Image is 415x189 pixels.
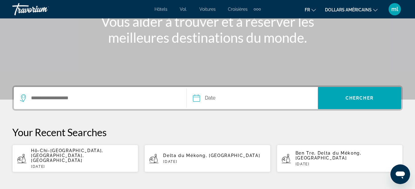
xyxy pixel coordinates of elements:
iframe: Bouton de lancement de la fenêtre de messagerie [390,164,410,184]
a: Travorium [12,1,74,17]
button: Delta du Mékong, [GEOGRAPHIC_DATA][DATE] [144,144,270,172]
a: Vol. [180,7,187,12]
a: Croisières [228,7,248,12]
button: Menu utilisateur [387,3,403,16]
button: Hô-Chi-[GEOGRAPHIC_DATA], [GEOGRAPHIC_DATA], [GEOGRAPHIC_DATA][DATE] [12,144,138,172]
p: Your Recent Searches [12,126,403,138]
span: Hô-Chi-[GEOGRAPHIC_DATA], [GEOGRAPHIC_DATA], [GEOGRAPHIC_DATA] [31,148,103,163]
input: Search destination [30,93,180,103]
button: Changer de devise [325,5,378,14]
a: Voitures [199,7,216,12]
span: Chercher [346,96,374,100]
span: Ben Tre, Delta du Mékong, [GEOGRAPHIC_DATA] [296,151,362,160]
font: ml [391,6,398,12]
a: Hôtels [155,7,167,12]
button: Changer de langue [305,5,316,14]
button: Éléments de navigation supplémentaires [254,4,261,14]
h1: Vous aider à trouver et à réserver les meilleures destinations du monde. [92,14,323,45]
button: DateDate [193,87,318,109]
p: [DATE] [31,164,133,169]
div: Search widget [14,87,401,109]
button: Search [318,87,401,109]
p: [DATE] [163,159,265,164]
font: fr [305,7,310,12]
p: [DATE] [296,162,398,166]
font: dollars américains [325,7,372,12]
span: Delta du Mékong, [GEOGRAPHIC_DATA] [163,153,260,158]
button: Ben Tre, Delta du Mékong, [GEOGRAPHIC_DATA][DATE] [277,144,403,172]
